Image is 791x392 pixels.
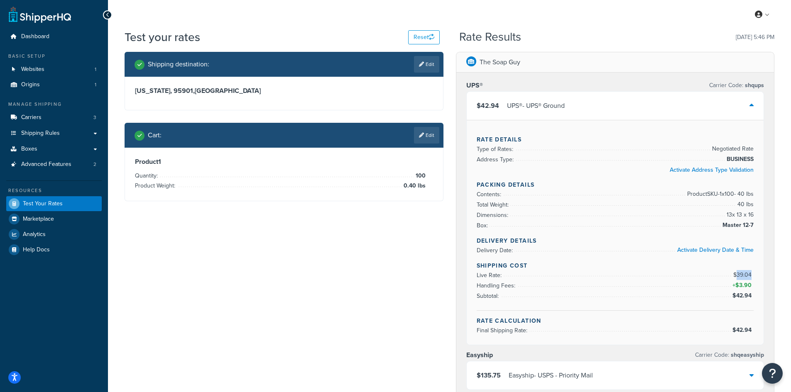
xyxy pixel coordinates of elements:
span: Websites [21,66,44,73]
p: [DATE] 5:46 PM [736,32,774,43]
span: Delivery Date: [477,246,515,255]
p: The Soap Guy [480,56,520,68]
div: UPS® - UPS® Ground [507,100,565,112]
span: 40 lbs [735,200,754,209]
h3: UPS® [466,81,483,90]
span: 0.40 lbs [402,181,426,191]
span: 3 [93,114,96,121]
a: Edit [414,56,439,73]
a: Edit [414,127,439,144]
a: Shipping Rules [6,126,102,141]
span: Advanced Features [21,161,71,168]
span: Product Weight: [135,181,177,190]
a: Dashboard [6,29,102,44]
span: Type of Rates: [477,145,515,153]
span: Help Docs [23,246,50,253]
h2: Shipping destination : [148,61,209,68]
h4: Packing Details [477,180,754,189]
span: $135.75 [477,370,501,380]
span: Carriers [21,114,42,121]
a: Boxes [6,141,102,157]
div: Resources [6,187,102,194]
h2: Cart : [148,131,162,139]
span: Origins [21,81,40,88]
li: Advanced Features [6,157,102,172]
li: Origins [6,77,102,93]
h4: Delivery Details [477,236,754,245]
a: Marketplace [6,212,102,226]
span: Address Type: [477,155,516,164]
h3: Easyship [466,351,493,359]
button: Reset [408,30,440,44]
a: Carriers3 [6,110,102,125]
a: Websites1 [6,62,102,77]
span: Master 12-7 [720,220,754,230]
span: Quantity: [135,171,160,180]
span: BUSINESS [725,154,754,164]
span: Box: [477,221,490,230]
div: Manage Shipping [6,101,102,108]
span: shqups [743,81,764,90]
li: Carriers [6,110,102,125]
a: Origins1 [6,77,102,93]
span: Dashboard [21,33,49,40]
button: Open Resource Center [762,363,783,384]
span: Subtotal: [477,292,501,300]
h4: Rate Details [477,135,754,144]
h1: Test your rates [125,29,200,45]
h2: Rate Results [459,31,521,44]
a: Activate Delivery Date & Time [677,246,754,254]
span: Boxes [21,146,37,153]
span: $39.04 [733,270,754,279]
span: Final Shipping Rate: [477,326,529,335]
span: Shipping Rules [21,130,60,137]
span: Dimensions: [477,211,510,219]
span: 1 [95,66,96,73]
p: Carrier Code: [709,80,764,91]
span: 13 x 13 x 16 [725,210,754,220]
span: $3.90 [735,281,754,290]
span: 1 [95,81,96,88]
span: Product SKU-1 x 100 - 40 lbs [685,189,754,199]
div: Easyship - USPS - Priority Mail [509,370,593,381]
span: Live Rate: [477,271,504,280]
a: Analytics [6,227,102,242]
span: Handling Fees: [477,281,517,290]
span: Contents: [477,190,503,199]
li: Websites [6,62,102,77]
a: Help Docs [6,242,102,257]
span: 100 [414,171,426,181]
span: $42.94 [732,326,754,334]
a: Activate Address Type Validation [670,166,754,174]
div: Basic Setup [6,53,102,60]
h3: Product 1 [135,158,433,166]
span: Analytics [23,231,46,238]
a: Advanced Features2 [6,157,102,172]
span: $42.94 [732,291,754,300]
span: + [731,280,754,290]
span: 2 [93,161,96,168]
h4: Shipping Cost [477,261,754,270]
span: Marketplace [23,216,54,223]
h3: [US_STATE], 95901 , [GEOGRAPHIC_DATA] [135,87,433,95]
span: Negotiated Rate [710,144,754,154]
p: Carrier Code: [695,349,764,361]
span: Total Weight: [477,200,511,209]
span: $42.94 [477,101,499,110]
span: Test Your Rates [23,200,63,207]
h4: Rate Calculation [477,317,754,325]
a: Test Your Rates [6,196,102,211]
span: shqeasyship [729,351,764,359]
